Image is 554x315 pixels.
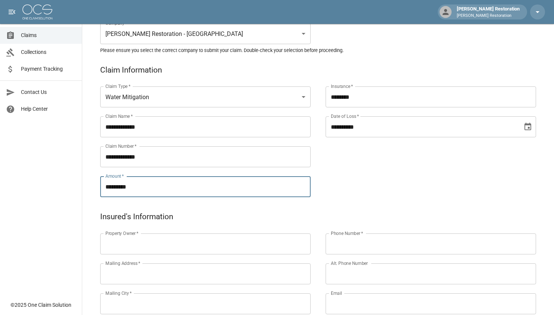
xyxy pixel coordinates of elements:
[100,47,536,53] h5: Please ensure you select the correct company to submit your claim. Double-check your selection be...
[21,88,76,96] span: Contact Us
[100,23,311,44] div: [PERSON_NAME] Restoration - [GEOGRAPHIC_DATA]
[331,260,368,266] label: Alt. Phone Number
[520,119,535,134] button: Choose date, selected date is Aug 4, 2025
[331,83,353,89] label: Insurance
[105,290,132,296] label: Mailing City
[21,31,76,39] span: Claims
[105,260,140,266] label: Mailing Address
[105,230,139,236] label: Property Owner
[100,86,311,107] div: Water Mitigation
[454,5,523,19] div: [PERSON_NAME] Restoration
[10,301,71,309] div: © 2025 One Claim Solution
[457,13,520,19] p: [PERSON_NAME] Restoration
[105,83,130,89] label: Claim Type
[4,4,19,19] button: open drawer
[331,230,363,236] label: Phone Number
[331,290,342,296] label: Email
[331,113,359,119] label: Date of Loss
[22,4,52,19] img: ocs-logo-white-transparent.png
[21,48,76,56] span: Collections
[105,113,133,119] label: Claim Name
[21,65,76,73] span: Payment Tracking
[21,105,76,113] span: Help Center
[105,173,124,179] label: Amount
[105,143,136,149] label: Claim Number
